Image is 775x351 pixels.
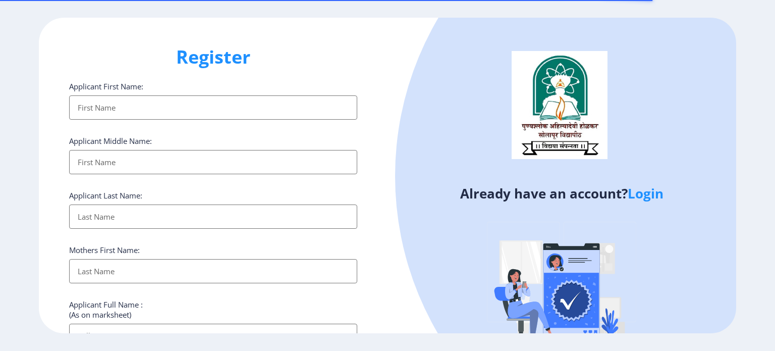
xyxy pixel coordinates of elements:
label: Mothers First Name: [69,245,140,255]
input: First Name [69,150,357,174]
h1: Register [69,45,357,69]
h4: Already have an account? [395,185,729,202]
a: Login [628,184,663,203]
input: Last Name [69,259,357,283]
label: Applicant Middle Name: [69,136,152,146]
input: Full Name [69,324,357,348]
label: Applicant Last Name: [69,190,142,200]
input: First Name [69,95,357,120]
input: Last Name [69,205,357,229]
label: Applicant First Name: [69,81,143,91]
label: Applicant Full Name : (As on marksheet) [69,299,143,320]
img: logo [512,51,607,159]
